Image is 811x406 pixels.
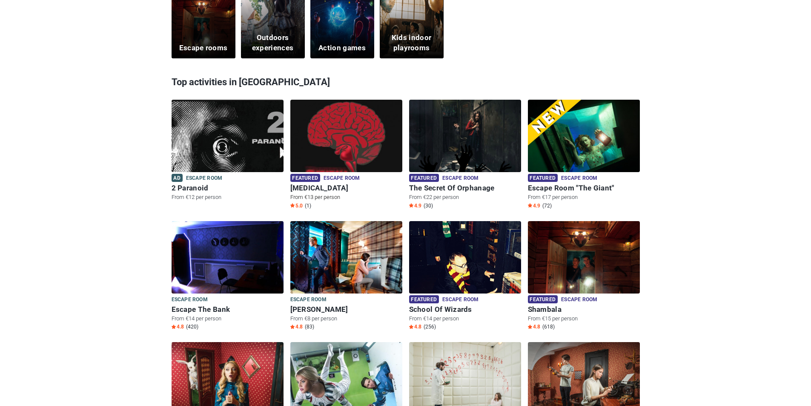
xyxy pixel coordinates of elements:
[409,325,413,329] img: Star
[172,295,208,305] span: Escape room
[172,184,284,193] h6: 2 Paranoid
[409,295,439,303] span: Featured
[528,295,558,303] span: Featured
[409,221,521,304] img: School Of Wizards
[290,174,320,182] span: Featured
[409,305,521,314] h6: School Of Wizards
[246,33,299,53] h5: Outdoors experiences
[290,315,402,322] p: From €8 per person
[409,323,421,330] span: 4.8
[528,100,640,211] a: Escape Room "The Giant" Featured Escape room Escape Room "The Giant" From €17 per person Star4.9 ...
[409,202,421,209] span: 4.9
[528,184,640,193] h6: Escape Room "The Giant"
[442,295,479,305] span: Escape room
[179,43,228,53] h5: Escape rooms
[172,193,284,201] p: From €12 per person
[290,193,402,201] p: From €13 per person
[528,202,540,209] span: 4.9
[290,325,295,329] img: Star
[172,305,284,314] h6: Escape The Bank
[290,100,402,211] a: Paranoia Featured Escape room [MEDICAL_DATA] From €13 per person Star5.0 (1)
[172,71,640,93] h3: Top activities in [GEOGRAPHIC_DATA]
[385,33,438,53] h5: Kids indoor playrooms
[409,193,521,201] p: From €22 per person
[528,193,640,201] p: From €17 per person
[186,174,222,183] span: Escape room
[172,100,284,183] img: 2 Paranoid
[561,174,597,183] span: Escape room
[172,315,284,322] p: From €14 per person
[318,43,366,53] h5: Action games
[186,323,198,330] span: (420)
[442,174,479,183] span: Escape room
[172,174,183,182] span: Ad
[290,221,402,332] a: Sherlock Holmes Escape room [PERSON_NAME] From €8 per person Star4.8 (83)
[528,221,640,304] img: Shambala
[409,100,521,183] img: The Secret Of Orphanage
[290,295,327,305] span: Escape room
[409,100,521,211] a: The Secret Of Orphanage Featured Escape room The Secret Of Orphanage From €22 per person Star4.9 ...
[561,295,597,305] span: Escape room
[290,202,303,209] span: 5.0
[290,305,402,314] h6: [PERSON_NAME]
[528,221,640,332] a: Shambala Featured Escape room Shambala From €15 per person Star4.8 (618)
[172,323,184,330] span: 4.8
[409,203,413,207] img: Star
[172,325,176,329] img: Star
[172,100,284,203] a: 2 Paranoid Ad Escape room 2 Paranoid From €12 per person
[542,202,552,209] span: (72)
[542,323,555,330] span: (618)
[290,323,303,330] span: 4.8
[409,174,439,182] span: Featured
[528,100,640,183] img: Escape Room "The Giant"
[290,203,295,207] img: Star
[290,184,402,193] h6: [MEDICAL_DATA]
[528,325,532,329] img: Star
[528,315,640,322] p: From €15 per person
[528,203,532,207] img: Star
[290,221,402,304] img: Sherlock Holmes
[305,202,311,209] span: (1)
[528,174,558,182] span: Featured
[409,315,521,322] p: From €14 per person
[528,305,640,314] h6: Shambala
[528,323,540,330] span: 4.8
[324,174,360,183] span: Escape room
[424,202,433,209] span: (30)
[290,100,402,183] img: Paranoia
[305,323,314,330] span: (83)
[409,221,521,332] a: School Of Wizards Featured Escape room School Of Wizards From €14 per person Star4.8 (256)
[409,184,521,193] h6: The Secret Of Orphanage
[172,221,284,304] img: Escape The Bank
[424,323,436,330] span: (256)
[172,221,284,332] a: Escape The Bank Escape room Escape The Bank From €14 per person Star4.8 (420)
